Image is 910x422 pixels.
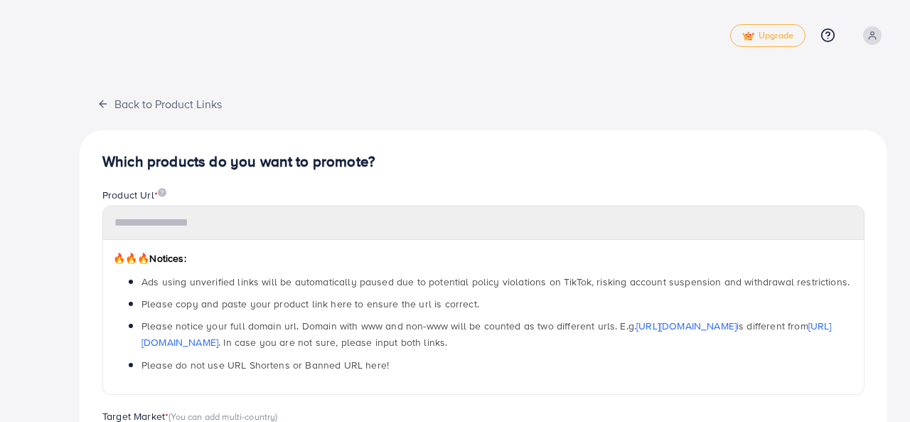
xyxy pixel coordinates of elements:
h4: Which products do you want to promote? [102,153,864,171]
span: Please do not use URL Shortens or Banned URL here! [141,358,389,372]
span: Ads using unverified links will be automatically paused due to potential policy violations on Tik... [141,275,850,289]
span: Notices: [113,251,186,265]
button: Back to Product Links [80,88,240,119]
img: tick [742,31,754,41]
span: Upgrade [742,31,793,41]
span: Please copy and paste your product link here to ensure the url is correct. [141,297,479,311]
span: 🔥🔥🔥 [113,251,149,265]
img: image [158,188,166,197]
a: tickUpgrade [730,24,805,47]
a: [URL][DOMAIN_NAME] [636,319,737,333]
label: Product Url [102,188,166,202]
span: Please notice your full domain url. Domain with www and non-www will be counted as two different ... [141,319,832,349]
